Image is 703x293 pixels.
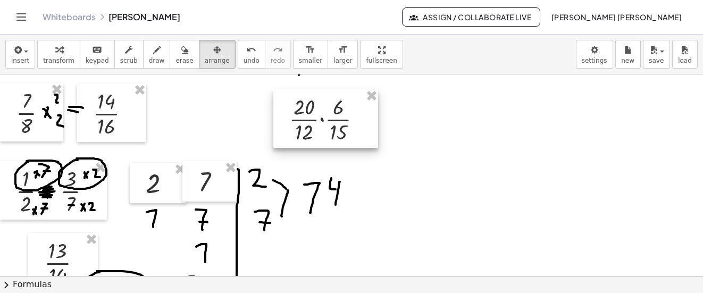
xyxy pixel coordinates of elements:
[305,44,315,56] i: format_size
[402,7,541,27] button: Assign / Collaborate Live
[5,40,35,69] button: insert
[411,12,532,22] span: Assign / Collaborate Live
[246,44,256,56] i: undo
[271,57,285,64] span: redo
[542,7,690,27] button: [PERSON_NAME] [PERSON_NAME]
[175,57,193,64] span: erase
[328,40,358,69] button: format_sizelarger
[92,44,102,56] i: keyboard
[114,40,144,69] button: scrub
[672,40,698,69] button: load
[265,40,291,69] button: redoredo
[360,40,403,69] button: fullscreen
[43,57,74,64] span: transform
[299,57,322,64] span: smaller
[13,9,30,26] button: Toggle navigation
[333,57,352,64] span: larger
[678,57,692,64] span: load
[293,40,328,69] button: format_sizesmaller
[199,40,236,69] button: arrange
[11,57,29,64] span: insert
[366,57,397,64] span: fullscreen
[37,40,80,69] button: transform
[244,57,260,64] span: undo
[615,40,641,69] button: new
[205,57,230,64] span: arrange
[170,40,199,69] button: erase
[143,40,171,69] button: draw
[338,44,348,56] i: format_size
[582,57,607,64] span: settings
[643,40,670,69] button: save
[43,12,96,22] a: Whiteboards
[149,57,165,64] span: draw
[273,44,283,56] i: redo
[86,57,109,64] span: keypad
[576,40,613,69] button: settings
[238,40,265,69] button: undoundo
[120,57,138,64] span: scrub
[551,12,682,22] span: [PERSON_NAME] [PERSON_NAME]
[649,57,664,64] span: save
[621,57,634,64] span: new
[80,40,115,69] button: keyboardkeypad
